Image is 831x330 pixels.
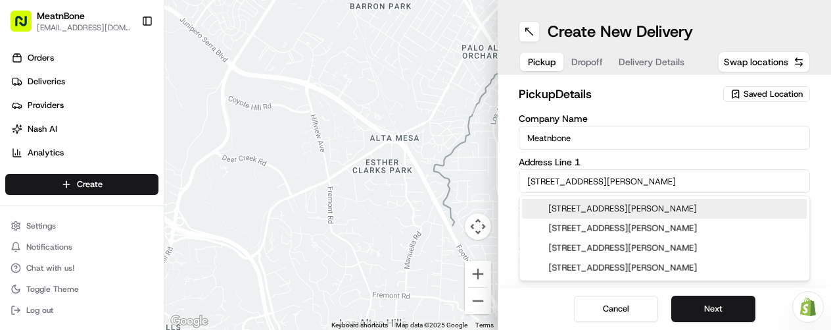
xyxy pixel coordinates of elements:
[5,71,164,92] a: Deliveries
[331,321,388,330] button: Keyboard shortcuts
[131,223,159,233] span: Pylon
[26,242,72,252] span: Notifications
[26,263,74,273] span: Chat with us!
[5,301,158,319] button: Log out
[77,179,103,190] span: Create
[5,280,158,298] button: Toggle Theme
[519,85,715,103] h2: pickup Details
[28,76,65,88] span: Deliveries
[45,138,166,149] div: We're available if you need us!
[28,99,64,111] span: Providers
[45,125,216,138] div: Start new chat
[519,114,810,123] label: Company Name
[574,296,658,322] button: Cancel
[13,125,37,149] img: 1736555255976-a54dd68f-1ca7-489b-9aae-adbdc363a1c4
[571,55,603,69] span: Dropoff
[5,119,164,140] a: Nash AI
[13,192,24,202] div: 📗
[124,190,211,204] span: API Documentation
[26,305,53,316] span: Log out
[13,52,239,73] p: Welcome 👋
[26,284,79,294] span: Toggle Theme
[519,157,810,167] label: Address Line 1
[522,199,807,219] div: [STREET_ADDRESS][PERSON_NAME]
[5,259,158,277] button: Chat with us!
[28,147,64,159] span: Analytics
[93,222,159,233] a: Powered byPylon
[111,192,122,202] div: 💻
[26,221,56,231] span: Settings
[13,13,39,39] img: Nash
[522,219,807,238] div: [STREET_ADDRESS][PERSON_NAME]
[5,95,164,116] a: Providers
[106,185,216,209] a: 💻API Documentation
[5,47,164,69] a: Orders
[519,196,810,281] div: Suggestions
[168,313,211,330] img: Google
[465,288,491,314] button: Zoom out
[37,22,131,33] button: [EMAIL_ADDRESS][DOMAIN_NAME]
[671,296,755,322] button: Next
[5,142,164,163] a: Analytics
[26,190,101,204] span: Knowledge Base
[475,321,494,329] a: Terms
[724,55,788,69] span: Swap locations
[465,261,491,287] button: Zoom in
[619,55,684,69] span: Delivery Details
[5,238,158,256] button: Notifications
[396,321,467,329] span: Map data ©2025 Google
[224,129,239,145] button: Start new chat
[522,258,807,278] div: [STREET_ADDRESS][PERSON_NAME]
[723,85,810,103] button: Saved Location
[548,21,693,42] h1: Create New Delivery
[522,238,807,258] div: [STREET_ADDRESS][PERSON_NAME]
[168,313,211,330] a: Open this area in Google Maps (opens a new window)
[718,51,810,72] button: Swap locations
[37,9,85,22] button: MeatnBone
[5,217,158,235] button: Settings
[5,174,158,195] button: Create
[519,126,810,150] input: Enter company name
[28,52,54,64] span: Orders
[528,55,556,69] span: Pickup
[28,123,57,135] span: Nash AI
[8,185,106,209] a: 📗Knowledge Base
[744,88,803,100] span: Saved Location
[34,84,217,98] input: Clear
[519,169,810,193] input: Enter address
[5,5,136,37] button: MeatnBone[EMAIL_ADDRESS][DOMAIN_NAME]
[465,213,491,240] button: Map camera controls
